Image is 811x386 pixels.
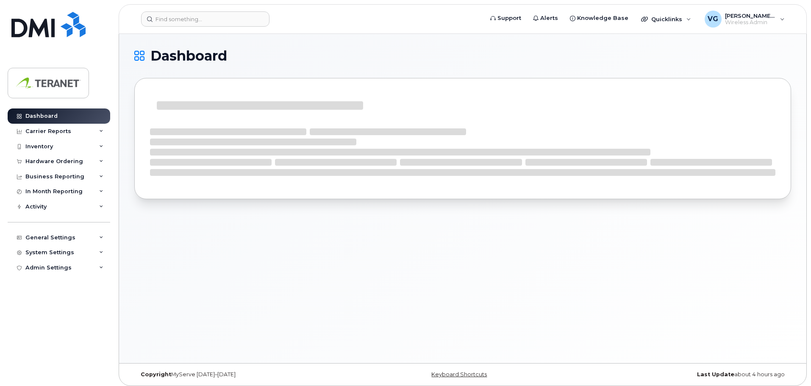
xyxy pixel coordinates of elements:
[697,371,734,378] strong: Last Update
[572,371,791,378] div: about 4 hours ago
[134,371,353,378] div: MyServe [DATE]–[DATE]
[141,371,171,378] strong: Copyright
[431,371,487,378] a: Keyboard Shortcuts
[150,50,227,62] span: Dashboard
